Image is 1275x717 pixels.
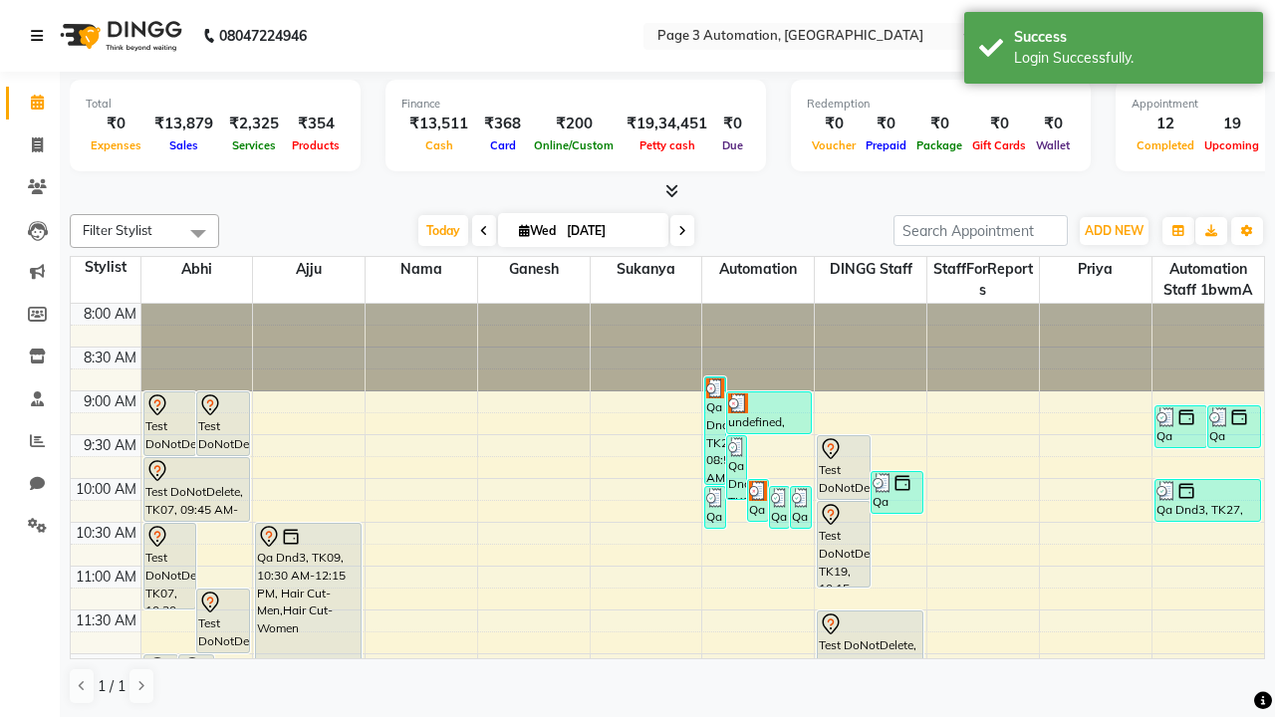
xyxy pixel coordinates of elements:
span: Automation Staff 1bwmA [1152,257,1264,303]
span: StaffForReports [927,257,1039,303]
span: Ganesh [478,257,590,282]
span: Filter Stylist [83,222,152,238]
div: Stylist [71,257,140,278]
span: ADD NEW [1085,223,1144,238]
span: Petty cash [635,138,700,152]
span: Expenses [86,138,146,152]
div: ₹2,325 [221,113,287,135]
span: Abhi [141,257,253,282]
div: ₹368 [476,113,529,135]
div: Redemption [807,96,1075,113]
span: Wed [514,223,561,238]
div: 9:00 AM [80,391,140,412]
span: Ajju [253,257,365,282]
div: Test DoNotDelete, TK07, 10:30 AM-11:30 AM, Hair Cut-Women [144,524,196,608]
div: Qa Dnd3, TK24, 09:10 AM-09:40 AM, Hair Cut By Expert-Men [1208,406,1260,447]
span: Cash [420,138,458,152]
div: 10:00 AM [72,479,140,500]
div: ₹0 [807,113,861,135]
div: 11:00 AM [72,567,140,588]
div: ₹0 [861,113,911,135]
div: Qa Dnd3, TK27, 10:00 AM-10:30 AM, Hair cut Below 12 years (Boy) [1155,480,1261,521]
span: 1 / 1 [98,676,126,697]
b: 08047224946 [219,8,307,64]
div: Finance [401,96,750,113]
img: logo [51,8,187,64]
div: Qa Dnd3, TK29, 10:05 AM-10:35 AM, Hair cut Below 12 years (Boy) [705,487,724,528]
span: Prepaid [861,138,911,152]
span: Due [717,138,748,152]
div: Test DoNotDelete, TK19, 10:15 AM-11:15 AM, Hair Cut-Women [818,502,870,587]
span: Products [287,138,345,152]
span: Nama [366,257,477,282]
div: ₹0 [911,113,967,135]
span: Card [485,138,521,152]
span: Wallet [1031,138,1075,152]
div: Test DoNotDelete, TK04, 09:00 AM-09:45 AM, Hair Cut-Men [144,392,196,455]
span: Today [418,215,468,246]
div: ₹0 [967,113,1031,135]
span: Upcoming [1199,138,1264,152]
input: 2025-10-01 [561,216,660,246]
div: ₹200 [529,113,619,135]
span: Automation [702,257,814,282]
div: 12:00 PM [73,654,140,675]
div: ₹0 [715,113,750,135]
div: Test DoNotDelete, TK07, 09:45 AM-10:30 AM, Hair Cut-Men [144,458,249,521]
span: Voucher [807,138,861,152]
div: 9:30 AM [80,435,140,456]
div: Qa Dnd3, TK23, 09:10 AM-09:40 AM, Hair cut Below 12 years (Boy) [1155,406,1207,447]
button: ADD NEW [1080,217,1148,245]
div: undefined, TK21, 09:00 AM-09:30 AM, Hair cut Below 12 years (Boy) [727,392,811,433]
div: 12 [1132,113,1199,135]
div: Test DoNotDelete, TK19, 09:30 AM-10:15 AM, Hair Cut-Men [818,436,870,499]
div: ₹19,34,451 [619,113,715,135]
div: Success [1014,27,1248,48]
div: ₹13,511 [401,113,476,135]
span: Gift Cards [967,138,1031,152]
span: Priya [1040,257,1151,282]
span: Services [227,138,281,152]
div: Test DoNotDelete, TK15, 09:00 AM-09:45 AM, Hair Cut-Men [197,392,249,455]
div: Test DoNotDelete, TK08, 11:15 AM-12:00 PM, Hair Cut-Men [197,590,249,652]
span: Sukanya [591,257,702,282]
div: Qa Dnd3, TK30, 10:05 AM-10:35 AM, Hair cut Below 12 years (Boy) [770,487,789,528]
div: Qa Dnd3, TK28, 10:00 AM-10:30 AM, Hair cut Below 12 years (Boy) [748,480,767,521]
div: ₹0 [86,113,146,135]
div: Qa Dnd3, TK25, 09:30 AM-10:15 AM, Hair Cut-Men [727,436,746,499]
div: Qa Dnd3, TK31, 10:05 AM-10:35 AM, Hair cut Below 12 years (Boy) [791,487,810,528]
div: ₹354 [287,113,345,135]
div: Login Successfully. [1014,48,1248,69]
div: Qa Dnd3, TK09, 10:30 AM-12:15 PM, Hair Cut-Men,Hair Cut-Women [256,524,361,674]
span: DINGG Staff [815,257,926,282]
div: Qa Dnd3, TK26, 09:55 AM-10:25 AM, Hair cut Below 12 years (Boy) [872,472,923,513]
div: 10:30 AM [72,523,140,544]
div: Total [86,96,345,113]
div: ₹13,879 [146,113,221,135]
input: Search Appointment [893,215,1068,246]
span: Package [911,138,967,152]
span: Online/Custom [529,138,619,152]
div: ₹0 [1031,113,1075,135]
div: Test DoNotDelete, TK20, 11:30 AM-12:15 PM, Hair Cut-Men [818,611,922,674]
span: Completed [1132,138,1199,152]
span: Sales [164,138,203,152]
div: 19 [1199,113,1264,135]
div: 8:00 AM [80,304,140,325]
div: 8:30 AM [80,348,140,368]
div: 11:30 AM [72,610,140,631]
div: Qa Dnd3, TK22, 08:50 AM-10:05 AM, Hair Cut By Expert-Men,Hair Cut-Men [705,377,724,484]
